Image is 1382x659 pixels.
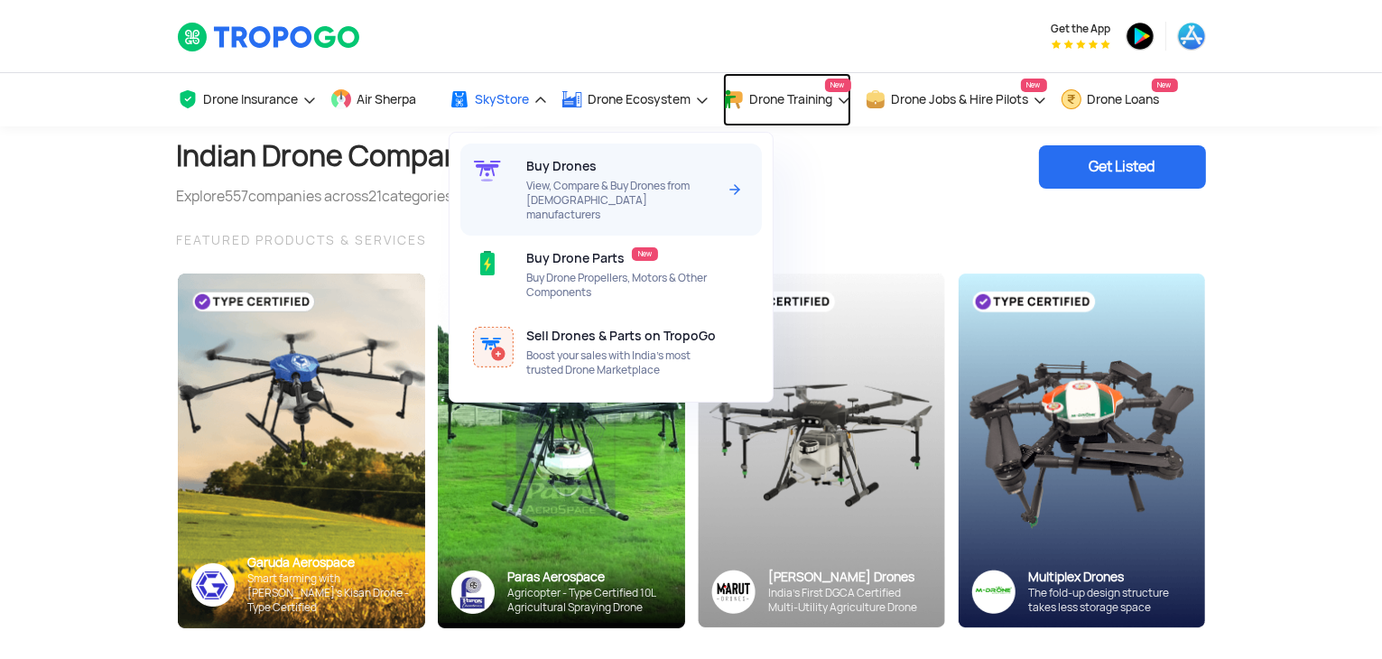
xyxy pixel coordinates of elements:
[561,73,710,126] a: Drone Ecosystem
[958,274,1205,628] img: bg_multiplex_sky.png
[698,274,945,627] img: bg_marut_sky.png
[865,73,1047,126] a: Drone Jobs & Hire PilotsNew
[1052,40,1110,49] img: App Raking
[971,570,1016,614] img: ic_multiplex_sky.png
[191,563,235,607] img: ic_garuda_sky.png
[460,313,762,391] a: Sell Drones & Parts on TropoGoBoost your sales with India’s most trusted Drone Marketplace
[178,274,425,628] img: bg_garuda_sky.png
[473,327,514,367] img: ic_enlist_skystore.svg
[1039,145,1206,189] div: Get Listed
[204,92,299,107] span: Drone Insurance
[476,92,530,107] span: SkyStore
[177,73,317,126] a: Drone Insurance
[1152,79,1178,92] span: New
[177,22,362,52] img: TropoGo Logo
[177,186,501,208] div: Explore companies across categories
[248,554,412,571] div: Garuda Aerospace
[711,570,756,614] img: Group%2036313.png
[177,126,501,186] h1: Indian Drone Companies
[526,251,625,265] span: Buy Drone Parts
[177,229,1206,251] div: FEATURED PRODUCTS & SERVICES
[1126,22,1155,51] img: ic_playstore.png
[892,92,1029,107] span: Drone Jobs & Hire Pilots
[460,144,762,236] a: Buy DronesView, Compare & Buy Drones from [DEMOGRAPHIC_DATA] manufacturersArrow
[526,348,717,377] span: Boost your sales with India’s most trusted Drone Marketplace
[369,187,383,206] span: 21
[724,179,746,200] img: Arrow
[769,586,932,615] div: India’s First DGCA Certified Multi-Utility Agriculture Drone
[526,271,717,300] span: Buy Drone Propellers, Motors & Other Components
[451,571,495,614] img: paras-logo-banner.png
[438,274,685,628] img: paras-card.png
[508,586,672,615] div: Agricopter - Type Certified 10L Agricultural Spraying Drone
[1088,92,1160,107] span: Drone Loans
[330,73,435,126] a: Air Sherpa
[750,92,833,107] span: Drone Training
[526,179,717,222] span: View, Compare & Buy Drones from [DEMOGRAPHIC_DATA] manufacturers
[589,92,691,107] span: Drone Ecosystem
[473,157,502,186] img: ic_drone_skystore.svg
[508,569,672,586] div: Paras Aerospace
[526,159,597,173] span: Buy Drones
[1177,22,1206,51] img: ic_appstore.png
[1029,569,1192,586] div: Multiplex Drones
[1021,79,1047,92] span: New
[769,569,932,586] div: [PERSON_NAME] Drones
[460,236,762,313] a: Buy Drone PartsNewBuy Drone Propellers, Motors & Other Components
[723,73,851,126] a: Drone TrainingNew
[1029,586,1192,615] div: The fold-up design structure takes less storage space
[825,79,851,92] span: New
[473,249,502,278] img: ic_droneparts.svg
[1052,22,1111,36] span: Get the App
[1061,73,1178,126] a: Drone LoansNew
[357,92,417,107] span: Air Sherpa
[226,187,249,206] span: 557
[632,247,658,261] span: New
[449,73,548,126] a: SkyStore
[248,571,412,615] div: Smart farming with [PERSON_NAME]’s Kisan Drone - Type Certified
[526,329,716,343] span: Sell Drones & Parts on TropoGo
